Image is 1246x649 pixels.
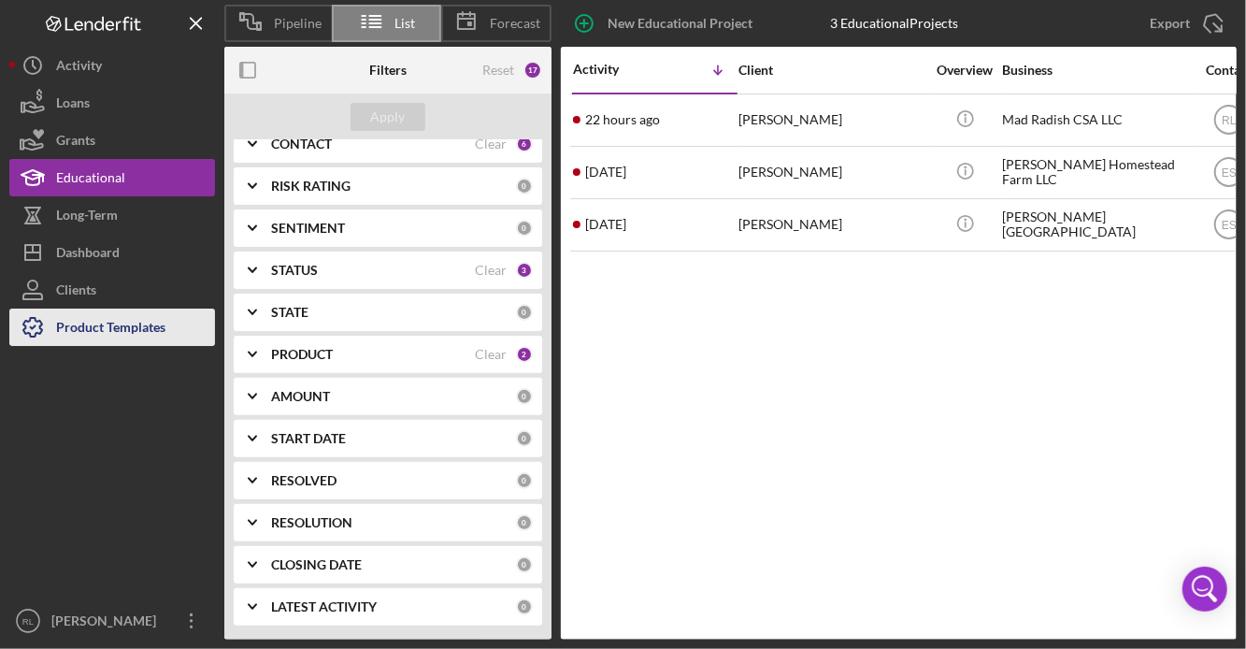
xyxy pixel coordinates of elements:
[475,263,507,278] div: Clear
[56,159,125,201] div: Educational
[516,599,533,615] div: 0
[585,165,626,180] time: 2025-10-10 19:06
[738,95,925,145] div: [PERSON_NAME]
[1002,200,1189,250] div: [PERSON_NAME][GEOGRAPHIC_DATA]
[475,347,507,362] div: Clear
[930,63,1000,78] div: Overview
[9,159,215,196] button: Educational
[516,304,533,321] div: 0
[271,599,377,614] b: LATEST ACTIVITY
[516,514,533,531] div: 0
[271,557,362,572] b: CLOSING DATE
[561,5,771,42] button: New Educational Project
[56,309,165,351] div: Product Templates
[738,200,925,250] div: [PERSON_NAME]
[9,84,215,122] button: Loans
[516,430,533,447] div: 0
[490,16,540,31] span: Forecast
[475,137,507,151] div: Clear
[56,196,118,238] div: Long-Term
[585,112,660,127] time: 2025-10-14 18:03
[516,136,533,152] div: 6
[516,346,533,363] div: 2
[9,271,215,309] button: Clients
[271,179,351,194] b: RISK RATING
[47,602,168,644] div: [PERSON_NAME]
[830,16,958,31] div: 3 Educational Projects
[56,271,96,313] div: Clients
[9,122,215,159] button: Grants
[9,47,215,84] button: Activity
[1222,114,1237,127] text: RL
[516,262,533,279] div: 3
[56,234,120,276] div: Dashboard
[1221,219,1236,232] text: ES
[608,5,752,42] div: New Educational Project
[738,148,925,197] div: [PERSON_NAME]
[1150,5,1190,42] div: Export
[22,616,35,627] text: RL
[9,234,215,271] button: Dashboard
[573,62,655,77] div: Activity
[371,103,406,131] div: Apply
[516,220,533,237] div: 0
[1182,567,1227,612] div: Open Intercom Messenger
[274,16,322,31] span: Pipeline
[1131,5,1237,42] button: Export
[271,473,337,488] b: RESOLVED
[56,122,95,164] div: Grants
[395,16,416,31] span: List
[9,309,215,346] button: Product Templates
[271,137,332,151] b: CONTACT
[56,47,102,89] div: Activity
[271,263,318,278] b: STATUS
[1002,148,1189,197] div: [PERSON_NAME] Homestead Farm LLC
[1221,166,1236,180] text: ES
[523,61,542,79] div: 17
[271,389,330,404] b: AMOUNT
[9,196,215,234] button: Long-Term
[9,602,215,640] button: RL[PERSON_NAME]
[516,178,533,195] div: 0
[271,347,333,362] b: PRODUCT
[271,305,308,320] b: STATE
[482,63,514,78] div: Reset
[1002,63,1189,78] div: Business
[271,515,352,530] b: RESOLUTION
[271,221,345,236] b: SENTIMENT
[585,217,626,232] time: 2025-10-10 00:11
[516,556,533,573] div: 0
[516,472,533,489] div: 0
[369,63,407,78] b: Filters
[1002,95,1189,145] div: Mad Radish CSA LLC
[271,431,346,446] b: START DATE
[351,103,425,131] button: Apply
[516,388,533,405] div: 0
[738,63,925,78] div: Client
[56,84,90,126] div: Loans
